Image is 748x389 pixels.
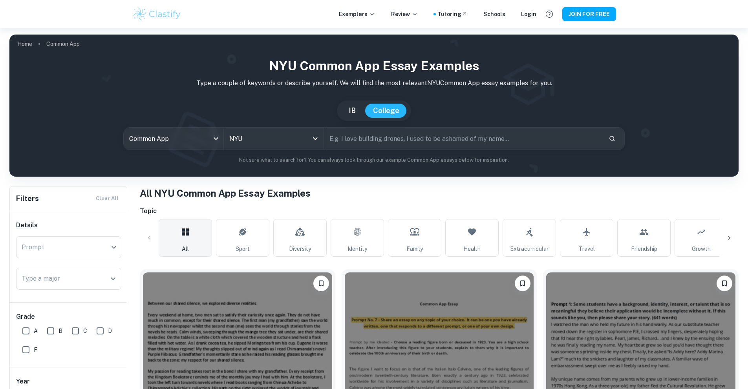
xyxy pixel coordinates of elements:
span: D [108,327,112,335]
button: JOIN FOR FREE [562,7,616,21]
button: IB [341,104,364,118]
button: Please log in to bookmark exemplars [717,276,732,291]
span: Growth [692,245,711,253]
button: Open [310,133,321,144]
span: Family [406,245,423,253]
a: Home [17,38,32,49]
span: All [182,245,189,253]
span: Health [463,245,481,253]
a: Schools [483,10,505,18]
h1: NYU Common App Essay Examples [16,57,732,75]
span: C [83,327,87,335]
span: Extracurricular [510,245,549,253]
h6: Filters [16,193,39,204]
span: Diversity [289,245,311,253]
button: Open [108,273,119,284]
span: Travel [578,245,595,253]
button: Please log in to bookmark exemplars [515,276,530,291]
span: Sport [236,245,250,253]
div: Common App [124,128,223,150]
span: A [34,327,38,335]
span: F [34,345,37,354]
img: Clastify logo [132,6,182,22]
p: Not sure what to search for? You can always look through our example Common App essays below for ... [16,156,732,164]
h6: Details [16,221,121,230]
button: Help and Feedback [543,7,556,21]
span: Identity [347,245,367,253]
p: Common App [46,40,80,48]
p: Type a couple of keywords or describe yourself. We will find the most relevant NYU Common App ess... [16,79,732,88]
input: E.g. I love building drones, I used to be ashamed of my name... [324,128,602,150]
img: profile cover [9,35,739,177]
h6: Grade [16,312,121,321]
p: Exemplars [339,10,375,18]
h6: Topic [140,206,739,216]
button: Search [605,132,619,145]
h1: All NYU Common App Essay Examples [140,186,739,200]
button: College [365,104,407,118]
a: Tutoring [437,10,468,18]
a: Login [521,10,536,18]
span: B [59,327,62,335]
span: Friendship [631,245,657,253]
h6: Year [16,377,121,386]
p: Review [391,10,418,18]
button: Please log in to bookmark exemplars [313,276,329,291]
